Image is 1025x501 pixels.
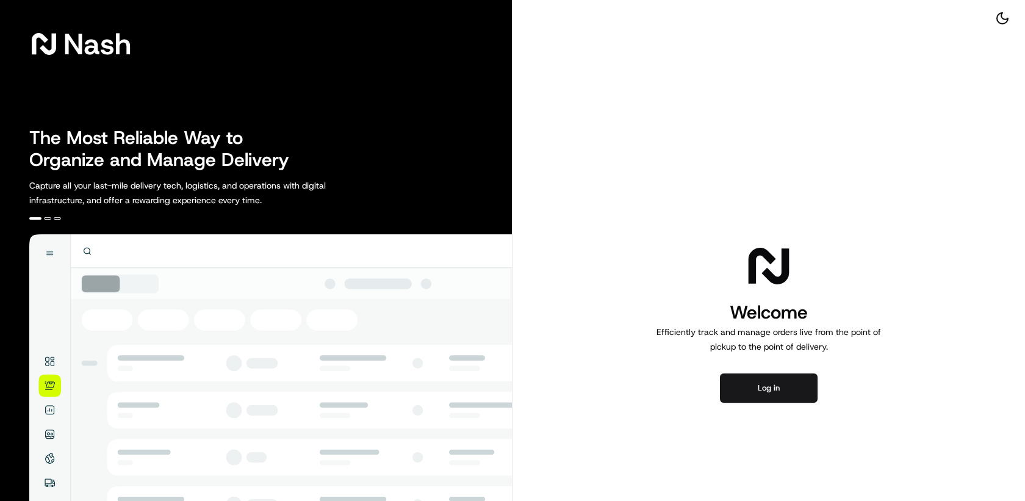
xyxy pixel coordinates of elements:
h2: The Most Reliable Way to Organize and Manage Delivery [29,127,303,171]
button: Log in [720,373,818,403]
p: Capture all your last-mile delivery tech, logistics, and operations with digital infrastructure, ... [29,178,381,207]
span: Nash [63,32,131,56]
p: Efficiently track and manage orders live from the point of pickup to the point of delivery. [652,325,886,354]
h1: Welcome [652,300,886,325]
